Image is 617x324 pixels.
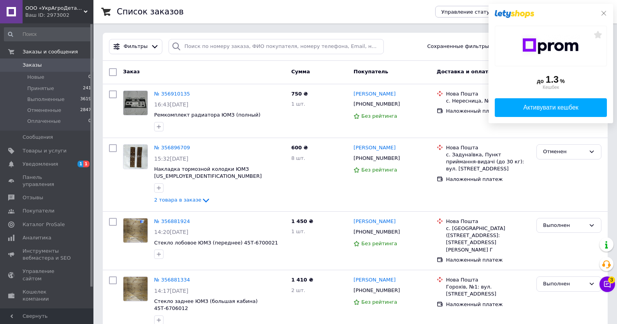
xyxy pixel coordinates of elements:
span: Инструменты вебмастера и SEO [23,248,72,262]
div: [PHONE_NUMBER] [352,227,401,237]
span: Управление статусами [441,9,503,15]
span: 14:20[DATE] [154,229,188,235]
img: Фото товару [123,145,148,169]
div: [PHONE_NUMBER] [352,99,401,109]
div: Наложенный платеж [446,257,530,264]
span: Сообщения [23,134,53,141]
span: Товары и услуги [23,147,67,154]
button: Чат с покупателем3 [599,276,615,292]
div: с. Нересница, №1: ул. Мира, 34 [446,97,530,104]
a: № 356910135 [154,91,190,97]
a: Стекло лобовое ЮМЗ (переднее) 45Т-6700021 [154,240,278,246]
h1: Список заказов [117,7,184,16]
button: Управление статусами [435,6,509,18]
a: Фото товару [123,90,148,115]
span: 1 450 ₴ [291,218,313,224]
a: № 356896709 [154,145,190,150]
span: Покупатели [23,207,54,214]
input: Поиск по номеру заказа, ФИО покупателя, номеру телефона, Email, номеру накладной [169,39,384,54]
span: Сумма [291,69,310,74]
span: Заказы и сообщения [23,48,78,55]
span: Каталог ProSale [23,221,65,228]
span: Отзывы [23,194,43,201]
span: Без рейтинга [361,113,397,119]
span: 14:17[DATE] [154,288,188,294]
span: Управление сайтом [23,268,72,282]
span: Отмененные [27,107,61,114]
span: 1 шт. [291,228,305,234]
div: Наложенный платеж [446,176,530,183]
a: № 356881924 [154,218,190,224]
div: Наложенный платеж [446,301,530,308]
input: Поиск [4,27,92,41]
a: Стекло заднее ЮМЗ (большая кабина) 45Т-6706012 [154,298,258,312]
span: Заказы [23,62,42,69]
span: 1 [83,161,90,167]
span: 0 [88,74,91,81]
span: Сохраненные фильтры: [427,43,491,50]
span: 3619 [80,96,91,103]
div: Горохів, №1: вул. [STREET_ADDRESS] [446,283,530,297]
span: Заказ [123,69,140,74]
span: Новые [27,74,44,81]
a: [PERSON_NAME] [353,90,396,98]
span: Покупатель [353,69,388,74]
span: Оплаченные [27,118,61,125]
span: 3 [608,275,615,282]
span: 0 [88,118,91,125]
span: 241 [83,85,91,92]
span: 600 ₴ [291,145,308,150]
span: Аналитика [23,234,51,241]
div: Нова Пошта [446,90,530,97]
span: 16:43[DATE] [154,101,188,108]
a: [PERSON_NAME] [353,144,396,152]
a: 2 товара в заказе [154,197,211,203]
a: Ремкомплект радиатора ЮМЗ (полный) [154,112,260,118]
div: Нова Пошта [446,144,530,151]
div: [PHONE_NUMBER] [352,285,401,296]
span: Панель управления [23,174,72,188]
div: Выполнен [543,221,585,230]
span: Без рейтинга [361,167,397,173]
span: Без рейтинга [361,299,397,305]
img: Фото товару [123,218,148,243]
span: 750 ₴ [291,91,308,97]
span: Доставка и оплата [437,69,492,74]
span: 2847 [80,107,91,114]
span: Без рейтинга [361,241,397,246]
span: 1 410 ₴ [291,277,313,283]
a: Накладка тормозной колодки ЮМЗ [US_EMPLOYER_IDENTIFICATION_NUMBER] [154,166,262,179]
span: Кошелек компании [23,289,72,303]
div: Ваш ID: 2973002 [25,12,93,19]
div: Нова Пошта [446,276,530,283]
span: 1 [77,161,84,167]
a: Фото товару [123,218,148,243]
div: [PHONE_NUMBER] [352,153,401,163]
span: 8 шт. [291,155,305,161]
a: [PERSON_NAME] [353,276,396,284]
span: Принятые [27,85,54,92]
span: Выполненные [27,96,65,103]
a: [PERSON_NAME] [353,218,396,225]
span: 15:32[DATE] [154,156,188,162]
div: Наложенный платеж [446,108,530,115]
a: Фото товару [123,276,148,301]
span: ООО «УкрАгроДеталь» [25,5,84,12]
div: с. [GEOGRAPHIC_DATA] ([STREET_ADDRESS]: [STREET_ADDRESS][PERSON_NAME] Г [446,225,530,253]
span: 2 шт. [291,287,305,293]
div: Отменен [543,148,585,156]
a: № 356881334 [154,277,190,283]
span: 2 товара в заказе [154,197,201,203]
img: Фото товару [123,277,148,301]
div: Нова Пошта [446,218,530,225]
span: Уведомления [23,161,58,168]
div: с. Задунаївка, Пункт приймання-видачі (до 30 кг): вул. [STREET_ADDRESS] [446,151,530,173]
img: Фото товару [123,91,148,115]
div: Выполнен [543,280,585,288]
span: Фильтры [124,43,148,50]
